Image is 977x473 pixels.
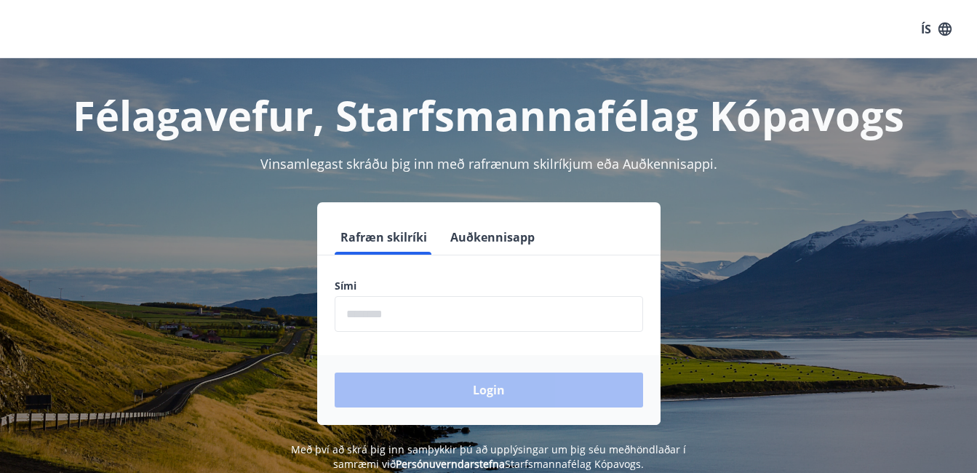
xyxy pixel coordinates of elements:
[444,220,541,255] button: Auðkennisapp
[335,220,433,255] button: Rafræn skilríki
[291,442,686,471] span: Með því að skrá þig inn samþykkir þú að upplýsingar um þig séu meðhöndlaðar í samræmi við Starfsm...
[17,87,960,143] h1: Félagavefur, Starfsmannafélag Kópavogs
[335,279,643,293] label: Sími
[260,155,717,172] span: Vinsamlegast skráðu þig inn með rafrænum skilríkjum eða Auðkennisappi.
[396,457,505,471] a: Persónuverndarstefna
[913,16,960,42] button: ÍS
